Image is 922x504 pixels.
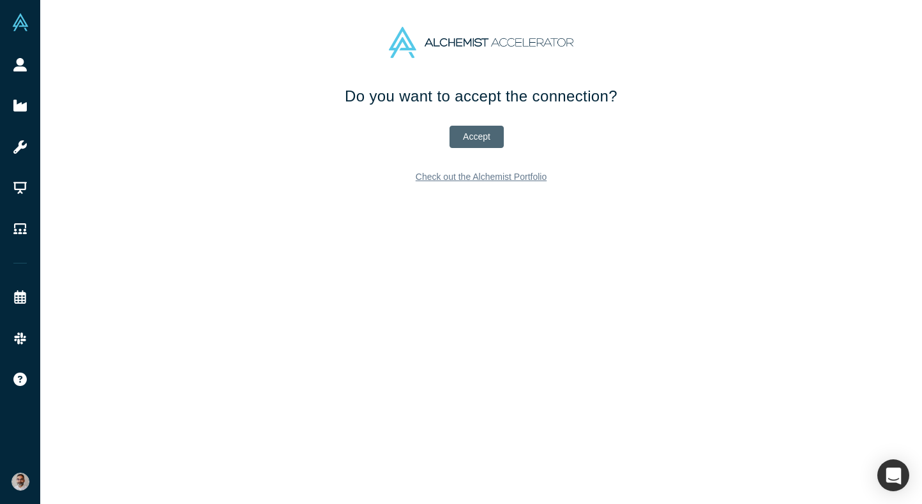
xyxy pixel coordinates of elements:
img: Alchemist Accelerator Logo [389,27,573,58]
h1: Do you want to accept the connection? [213,85,750,108]
a: Check out the Alchemist Portfolio [406,166,556,188]
button: Accept [450,126,504,148]
img: Gotam Bhardwaj's Account [11,473,29,491]
img: Alchemist Vault Logo [11,13,29,31]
